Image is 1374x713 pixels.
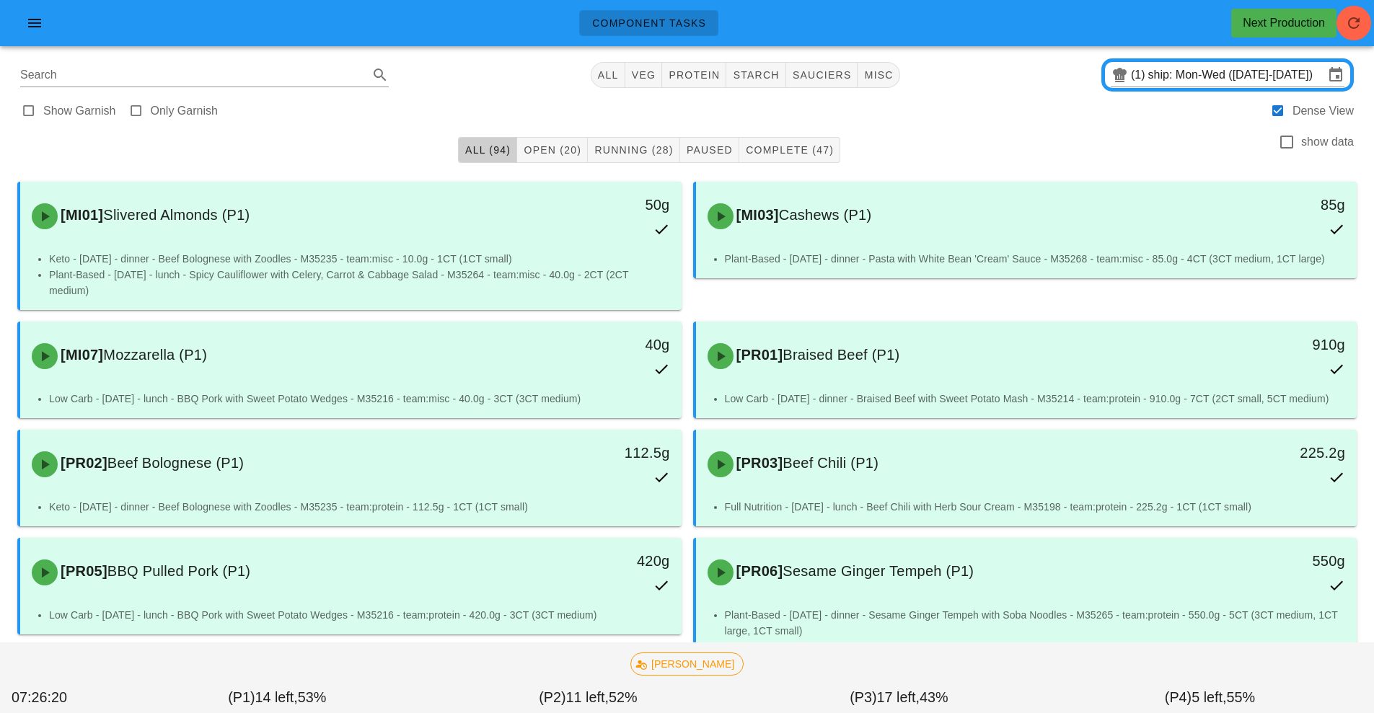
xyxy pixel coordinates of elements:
span: starch [732,69,779,81]
span: Beef Chili (P1) [783,455,878,471]
div: (P3) 43% [744,684,1054,712]
span: Slivered Almonds (P1) [103,207,250,223]
span: misc [863,69,893,81]
span: [PR05] [58,563,107,579]
li: Keto - [DATE] - dinner - Beef Bolognese with Zoodles - M35235 - team:protein - 112.5g - 1CT (1CT ... [49,499,670,515]
li: Full Nutrition - [DATE] - lunch - Beef Chili with Herb Sour Cream - M35198 - team:protein - 225.2... [725,499,1346,515]
button: starch [726,62,785,88]
span: 5 left, [1192,689,1226,705]
button: All (94) [458,137,517,163]
div: 50g [523,193,669,216]
span: [PERSON_NAME] [640,653,734,675]
span: [PR03] [734,455,783,471]
span: Mozzarella (P1) [103,347,207,363]
span: veg [631,69,656,81]
span: [PR06] [734,563,783,579]
li: Plant-Based - [DATE] - lunch - Spicy Cauliflower with Celery, Carrot & Cabbage Salad - M35264 - t... [49,267,670,298]
span: sauciers [792,69,852,81]
li: Low Carb - [DATE] - lunch - BBQ Pork with Sweet Potato Wedges - M35216 - team:protein - 420.0g - ... [49,607,670,623]
span: [MI07] [58,347,103,363]
div: (1) [1131,68,1148,82]
div: 910g [1199,333,1345,356]
div: 85g [1199,193,1345,216]
button: veg [625,62,663,88]
div: 40g [523,333,669,356]
span: Paused [686,144,733,156]
span: All (94) [464,144,511,156]
div: (P2) 52% [433,684,744,712]
button: misc [858,62,899,88]
button: All [591,62,625,88]
label: Only Garnish [151,104,218,118]
span: 17 left, [877,689,920,705]
label: Show Garnish [43,104,116,118]
span: Component Tasks [591,17,706,29]
button: protein [662,62,726,88]
span: All [597,69,619,81]
li: Plant-Based - [DATE] - dinner - Pasta with White Bean 'Cream' Sauce - M35268 - team:misc - 85.0g ... [725,251,1346,267]
span: 14 left, [255,689,297,705]
span: 11 left, [566,689,609,705]
a: Component Tasks [579,10,718,36]
div: (P1) 53% [122,684,433,712]
li: Plant-Based - [DATE] - dinner - Sesame Ginger Tempeh with Soba Noodles - M35265 - team:protein - ... [725,607,1346,639]
li: Low Carb - [DATE] - dinner - Braised Beef with Sweet Potato Mash - M35214 - team:protein - 910.0g... [725,391,1346,407]
div: (P4) 55% [1054,684,1365,712]
div: Next Production [1243,14,1325,32]
span: protein [668,69,720,81]
button: sauciers [786,62,858,88]
div: 420g [523,549,669,572]
div: 112.5g [523,441,669,464]
button: Paused [680,137,739,163]
span: BBQ Pulled Pork (P1) [107,563,250,579]
button: Running (28) [588,137,679,163]
span: Braised Beef (P1) [783,347,899,363]
span: Sesame Ginger Tempeh (P1) [783,563,974,579]
span: Complete (47) [745,144,834,156]
span: [PR02] [58,455,107,471]
span: [MI01] [58,207,103,223]
li: Low Carb - [DATE] - lunch - BBQ Pork with Sweet Potato Wedges - M35216 - team:misc - 40.0g - 3CT ... [49,391,670,407]
span: Open (20) [523,144,581,156]
div: 550g [1199,549,1345,572]
button: Complete (47) [739,137,840,163]
span: Cashews (P1) [779,207,872,223]
label: Dense View [1292,104,1354,118]
li: Keto - [DATE] - dinner - Beef Bolognese with Zoodles - M35235 - team:misc - 10.0g - 1CT (1CT small) [49,251,670,267]
span: Running (28) [594,144,673,156]
div: 225.2g [1199,441,1345,464]
span: Beef Bolognese (P1) [107,455,244,471]
div: 07:26:20 [9,684,122,712]
span: [MI03] [734,207,779,223]
label: show data [1301,135,1354,149]
span: [PR01] [734,347,783,363]
button: Open (20) [517,137,588,163]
